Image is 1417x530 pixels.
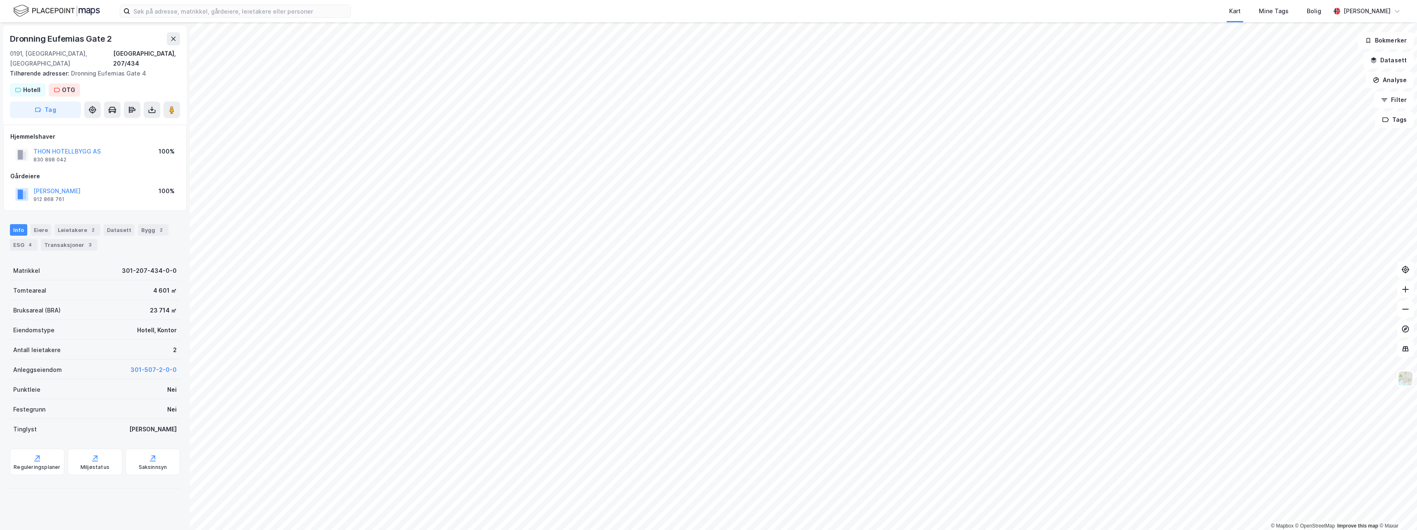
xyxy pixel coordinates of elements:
[33,196,64,203] div: 912 868 761
[10,171,180,181] div: Gårdeiere
[10,32,114,45] div: Dronning Eufemias Gate 2
[167,405,177,414] div: Nei
[1366,72,1414,88] button: Analyse
[159,147,175,156] div: 100%
[26,241,34,249] div: 4
[167,385,177,395] div: Nei
[13,286,46,296] div: Tomteareal
[1376,490,1417,530] iframe: Chat Widget
[62,85,75,95] div: OTG
[159,186,175,196] div: 100%
[1363,52,1414,69] button: Datasett
[104,224,135,236] div: Datasett
[10,102,81,118] button: Tag
[41,239,97,251] div: Transaksjoner
[1374,92,1414,108] button: Filter
[89,226,97,234] div: 2
[153,286,177,296] div: 4 601 ㎡
[139,464,167,471] div: Saksinnsyn
[81,464,109,471] div: Miljøstatus
[1337,523,1378,529] a: Improve this map
[1344,6,1391,16] div: [PERSON_NAME]
[13,4,100,18] img: logo.f888ab2527a4732fd821a326f86c7f29.svg
[1398,371,1413,386] img: Z
[1229,6,1241,16] div: Kart
[1307,6,1321,16] div: Bolig
[13,365,62,375] div: Anleggseiendom
[23,85,40,95] div: Hotell
[1295,523,1335,529] a: OpenStreetMap
[157,226,165,234] div: 2
[129,424,177,434] div: [PERSON_NAME]
[10,239,38,251] div: ESG
[173,345,177,355] div: 2
[10,70,71,77] span: Tilhørende adresser:
[1375,111,1414,128] button: Tags
[122,266,177,276] div: 301-207-434-0-0
[1358,32,1414,49] button: Bokmerker
[13,385,40,395] div: Punktleie
[54,224,100,236] div: Leietakere
[10,132,180,142] div: Hjemmelshaver
[31,224,51,236] div: Eiere
[33,156,66,163] div: 830 898 042
[13,345,61,355] div: Antall leietakere
[10,49,113,69] div: 0191, [GEOGRAPHIC_DATA], [GEOGRAPHIC_DATA]
[113,49,180,69] div: [GEOGRAPHIC_DATA], 207/434
[13,405,45,414] div: Festegrunn
[10,224,27,236] div: Info
[1376,490,1417,530] div: Kontrollprogram for chat
[14,464,60,471] div: Reguleringsplaner
[1271,523,1294,529] a: Mapbox
[130,5,351,17] input: Søk på adresse, matrikkel, gårdeiere, leietakere eller personer
[150,305,177,315] div: 23 714 ㎡
[13,305,61,315] div: Bruksareal (BRA)
[13,424,37,434] div: Tinglyst
[10,69,173,78] div: Dronning Eufemias Gate 4
[130,365,177,375] button: 301-507-2-0-0
[86,241,94,249] div: 3
[13,266,40,276] div: Matrikkel
[138,224,168,236] div: Bygg
[1259,6,1289,16] div: Mine Tags
[13,325,54,335] div: Eiendomstype
[137,325,177,335] div: Hotell, Kontor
